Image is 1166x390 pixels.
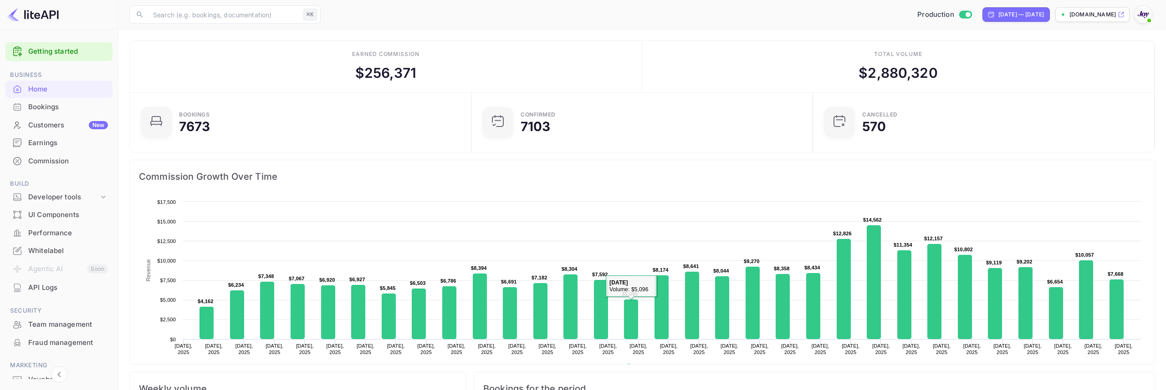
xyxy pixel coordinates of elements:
[569,343,587,355] text: [DATE], 2025
[157,238,176,244] text: $12,500
[1024,343,1042,355] text: [DATE], 2025
[521,112,556,117] div: Confirmed
[349,277,365,282] text: $6,927
[28,283,108,293] div: API Logs
[5,152,113,170] div: Commission
[198,299,214,304] text: $4,162
[508,343,526,355] text: [DATE], 2025
[471,265,487,271] text: $8,394
[804,265,820,270] text: $8,434
[28,102,108,112] div: Bookings
[5,206,113,223] a: UI Components
[28,338,108,348] div: Fraud management
[5,70,113,80] span: Business
[1069,10,1116,19] p: [DOMAIN_NAME]
[1136,7,1151,22] img: With Joy
[410,280,426,286] text: $6,503
[592,272,608,277] text: $7,592
[28,210,108,220] div: UI Components
[5,189,113,205] div: Developer tools
[5,98,113,116] div: Bookings
[5,81,113,97] a: Home
[5,371,113,388] a: Vouchers
[28,46,108,57] a: Getting started
[1084,343,1102,355] text: [DATE], 2025
[914,10,975,20] div: Switch to Sandbox mode
[160,278,176,283] text: $7,500
[303,9,317,20] div: ⌘K
[690,343,708,355] text: [DATE], 2025
[842,343,859,355] text: [DATE], 2025
[296,343,314,355] text: [DATE], 2025
[859,63,938,83] div: $ 2,880,320
[157,219,176,224] text: $15,000
[5,116,113,133] a: CustomersNew
[5,242,113,259] a: Whitelabel
[28,84,108,95] div: Home
[751,343,769,355] text: [DATE], 2025
[266,343,283,355] text: [DATE], 2025
[5,279,113,297] div: API Logs
[157,199,176,205] text: $17,500
[160,297,176,303] text: $5,000
[5,206,113,224] div: UI Components
[5,306,113,316] span: Security
[5,316,113,333] a: Team management
[179,112,210,117] div: Bookings
[1075,252,1094,258] text: $10,057
[521,120,551,133] div: 7103
[635,364,658,370] text: Revenue
[326,343,344,355] text: [DATE], 2025
[478,343,496,355] text: [DATE], 2025
[562,266,578,272] text: $8,304
[599,343,617,355] text: [DATE], 2025
[721,343,738,355] text: [DATE], 2025
[660,343,678,355] text: [DATE], 2025
[380,285,396,291] text: $5,845
[933,343,951,355] text: [DATE], 2025
[28,319,108,330] div: Team management
[235,343,253,355] text: [DATE], 2025
[532,275,547,280] text: $7,182
[28,192,99,203] div: Developer tools
[1108,271,1124,277] text: $7,668
[5,42,113,61] div: Getting started
[833,231,852,236] text: $12,826
[7,7,59,22] img: LiteAPI logo
[28,375,108,385] div: Vouchers
[145,259,152,281] text: Revenue
[28,228,108,238] div: Performance
[653,267,669,273] text: $8,174
[5,224,113,242] div: Performance
[5,224,113,241] a: Performance
[170,337,176,342] text: $0
[894,242,913,248] text: $11,354
[982,7,1050,22] div: Click to change the date range period
[5,334,113,351] a: Fraud management
[713,268,729,274] text: $8,044
[5,316,113,334] div: Team management
[28,138,108,148] div: Earnings
[5,179,113,189] span: Build
[872,343,890,355] text: [DATE], 2025
[51,366,67,383] button: Collapse navigation
[387,343,405,355] text: [DATE], 2025
[993,343,1011,355] text: [DATE], 2025
[179,120,210,133] div: 7673
[139,169,1146,184] span: Commission Growth Over Time
[5,334,113,352] div: Fraud management
[417,343,435,355] text: [DATE], 2025
[1047,279,1063,284] text: $6,654
[5,360,113,370] span: Marketing
[917,10,954,20] span: Production
[539,343,557,355] text: [DATE], 2025
[319,277,335,283] text: $6,920
[160,317,176,322] text: $2,500
[228,282,244,288] text: $6,234
[5,279,113,296] a: API Logs
[5,242,113,260] div: Whitelabel
[258,274,274,279] text: $7,348
[629,343,647,355] text: [DATE], 2025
